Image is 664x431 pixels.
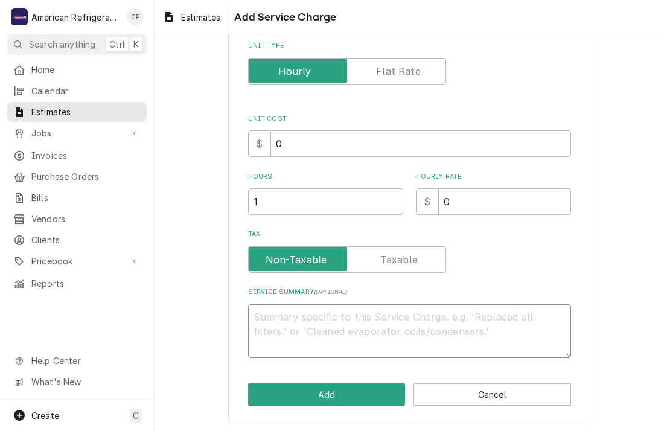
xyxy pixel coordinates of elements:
div: Tax [248,229,571,272]
div: [object Object] [248,172,403,215]
a: Estimates [158,7,225,27]
label: Unit Type [248,41,571,51]
a: Home [7,60,147,80]
span: C [133,409,139,422]
div: Button Group Row [248,383,571,406]
a: Reports [7,273,147,293]
span: Home [31,63,141,76]
span: Invoices [31,149,141,162]
a: Calendar [7,81,147,101]
a: Estimates [7,102,147,122]
span: ( optional ) [314,289,348,295]
span: Clients [31,234,141,246]
span: Search anything [29,38,95,51]
a: Go to What's New [7,372,147,392]
span: What's New [31,375,139,388]
div: American Refrigeration LLC's Avatar [11,8,28,25]
div: [object Object] [416,172,571,215]
div: Unit Cost [248,114,571,157]
div: Service Summary [248,287,571,358]
label: Service Summary [248,287,571,297]
a: Go to Help Center [7,351,147,371]
div: American Refrigeration LLC [31,11,120,24]
a: Go to Pricebook [7,251,147,271]
span: Add Service Charge [231,9,336,25]
div: Cordel Pyle's Avatar [127,8,144,25]
div: CP [127,8,144,25]
span: K [133,38,139,51]
div: $ [248,130,270,157]
div: Unit Type [248,41,571,84]
span: Vendors [31,212,141,225]
a: Clients [7,230,147,250]
div: $ [416,188,438,215]
a: Bills [7,188,147,208]
span: Estimates [31,106,141,118]
span: Purchase Orders [31,170,141,183]
label: Tax [248,229,571,239]
a: Vendors [7,209,147,229]
span: Pricebook [31,255,123,267]
span: Reports [31,277,141,290]
label: Hourly Rate [416,172,571,182]
span: Create [31,410,59,421]
span: Jobs [31,127,123,139]
span: Ctrl [109,38,125,51]
a: Purchase Orders [7,167,147,187]
button: Add [248,383,406,406]
a: Go to Jobs [7,123,147,143]
div: A [11,8,28,25]
span: Estimates [181,11,220,24]
a: Invoices [7,145,147,165]
label: Unit Cost [248,114,571,124]
div: Button Group [248,383,571,406]
button: Search anythingCtrlK [7,34,147,55]
button: Cancel [413,383,571,406]
label: Hours [248,172,403,182]
span: Bills [31,191,141,204]
span: Help Center [31,354,139,367]
span: Calendar [31,85,141,97]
